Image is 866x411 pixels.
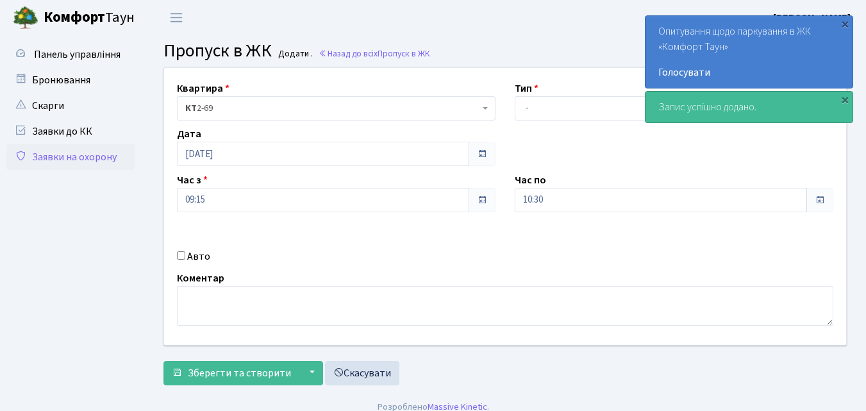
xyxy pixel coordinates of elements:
[276,49,313,60] small: Додати .
[177,81,229,96] label: Квартира
[6,93,135,119] a: Скарги
[177,126,201,142] label: Дата
[177,271,224,286] label: Коментар
[188,366,291,380] span: Зберегти та створити
[6,67,135,93] a: Бронювання
[773,10,851,26] a: [PERSON_NAME]
[319,47,430,60] a: Назад до всіхПропуск в ЖК
[160,7,192,28] button: Переключити навігацію
[177,172,208,188] label: Час з
[515,81,538,96] label: Тип
[187,249,210,264] label: Авто
[163,361,299,385] button: Зберегти та створити
[838,17,851,30] div: ×
[378,47,430,60] span: Пропуск в ЖК
[44,7,105,28] b: Комфорт
[325,361,399,385] a: Скасувати
[34,47,121,62] span: Панель управління
[838,93,851,106] div: ×
[6,119,135,144] a: Заявки до КК
[645,92,853,122] div: Запис успішно додано.
[6,42,135,67] a: Панель управління
[645,16,853,88] div: Опитування щодо паркування в ЖК «Комфорт Таун»
[658,65,840,80] a: Голосувати
[515,172,546,188] label: Час по
[177,96,495,121] span: <b>КТ</b>&nbsp;&nbsp;&nbsp;&nbsp;2-69
[163,38,272,63] span: Пропуск в ЖК
[44,7,135,29] span: Таун
[13,5,38,31] img: logo.png
[6,144,135,170] a: Заявки на охорону
[185,102,197,115] b: КТ
[185,102,479,115] span: <b>КТ</b>&nbsp;&nbsp;&nbsp;&nbsp;2-69
[773,11,851,25] b: [PERSON_NAME]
